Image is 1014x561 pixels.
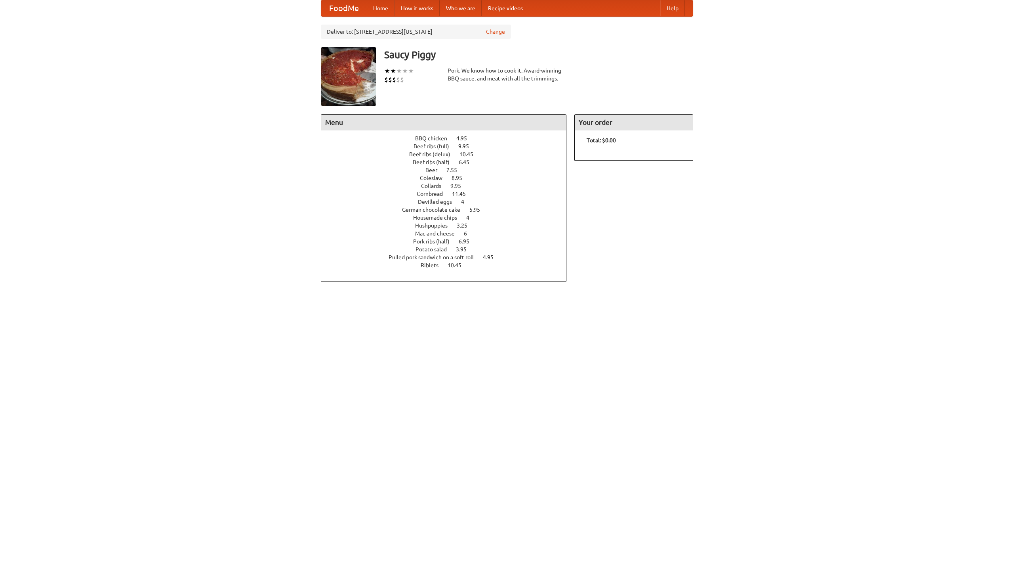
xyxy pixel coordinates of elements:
a: Pulled pork sandwich on a soft roll 4.95 [389,254,508,260]
span: 3.95 [456,246,475,253]
li: ★ [390,67,396,75]
span: Beef ribs (full) [414,143,457,149]
div: Pork. We know how to cook it. Award-winning BBQ sauce, and meat with all the trimmings. [448,67,566,82]
span: Beef ribs (half) [413,159,457,165]
span: 7.55 [446,167,465,173]
span: Beef ribs (delux) [409,151,458,157]
a: Coleslaw 8.95 [420,175,477,181]
a: Help [660,0,685,16]
a: BBQ chicken 4.95 [415,135,482,142]
span: 9.95 [458,143,477,149]
span: 10.45 [448,262,469,268]
li: $ [388,75,392,84]
span: 4.95 [456,135,475,142]
span: 8.95 [452,175,470,181]
a: How it works [395,0,440,16]
li: ★ [402,67,408,75]
a: Cornbread 11.45 [417,191,480,197]
a: FoodMe [321,0,367,16]
span: Beer [425,167,445,173]
a: Mac and cheese 6 [415,230,482,237]
a: Housemade chips 4 [413,214,484,221]
span: 10.45 [459,151,481,157]
img: angular.jpg [321,47,376,106]
li: ★ [396,67,402,75]
span: Riblets [421,262,446,268]
li: ★ [384,67,390,75]
a: Home [367,0,395,16]
a: Recipe videos [482,0,529,16]
h4: Your order [575,115,693,130]
a: Hushpuppies 3.25 [415,222,482,229]
div: Deliver to: [STREET_ADDRESS][US_STATE] [321,25,511,39]
a: Beer 7.55 [425,167,472,173]
span: 11.45 [452,191,474,197]
span: Pulled pork sandwich on a soft roll [389,254,482,260]
span: 4.95 [483,254,501,260]
span: German chocolate cake [402,207,468,213]
li: $ [392,75,396,84]
span: 3.25 [457,222,475,229]
li: $ [400,75,404,84]
span: Housemade chips [413,214,465,221]
span: 9.95 [450,183,469,189]
span: Pork ribs (half) [413,238,457,245]
a: Change [486,28,505,36]
b: Total: $0.00 [587,137,616,144]
a: Beef ribs (delux) 10.45 [409,151,488,157]
h4: Menu [321,115,566,130]
span: 6.45 [459,159,477,165]
span: BBQ chicken [415,135,455,142]
a: Riblets 10.45 [421,262,476,268]
a: German chocolate cake 5.95 [402,207,495,213]
li: ★ [408,67,414,75]
span: Devilled eggs [418,199,460,205]
li: $ [384,75,388,84]
span: Potato salad [416,246,455,253]
h3: Saucy Piggy [384,47,693,63]
span: 6.95 [459,238,477,245]
a: Collards 9.95 [421,183,476,189]
span: 5.95 [469,207,488,213]
span: 6 [464,230,475,237]
span: Cornbread [417,191,451,197]
a: Potato salad 3.95 [416,246,481,253]
span: 4 [466,214,477,221]
a: Devilled eggs 4 [418,199,479,205]
span: 4 [461,199,472,205]
span: Coleslaw [420,175,450,181]
span: Collards [421,183,449,189]
a: Beef ribs (full) 9.95 [414,143,484,149]
span: Hushpuppies [415,222,456,229]
a: Pork ribs (half) 6.95 [413,238,484,245]
span: Mac and cheese [415,230,463,237]
li: $ [396,75,400,84]
a: Beef ribs (half) 6.45 [413,159,484,165]
a: Who we are [440,0,482,16]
